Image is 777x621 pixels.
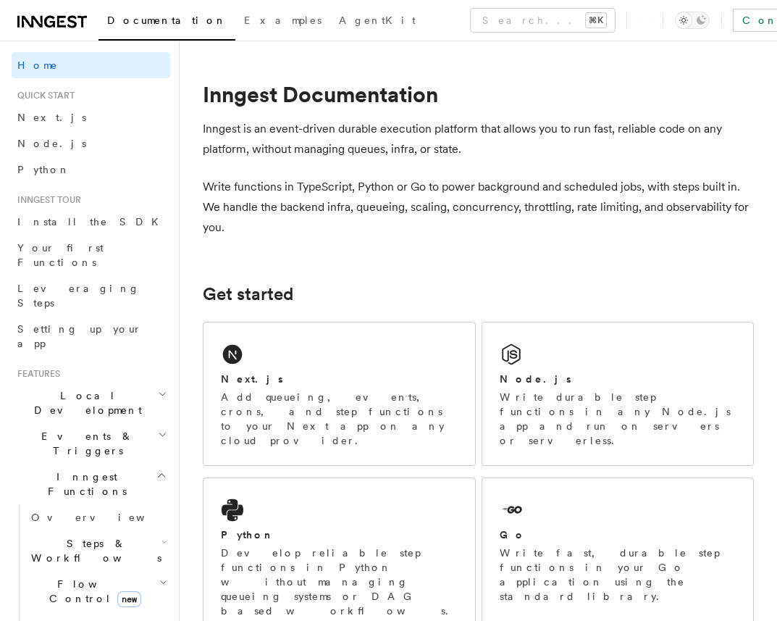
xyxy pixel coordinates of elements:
h2: Python [221,528,274,542]
a: Setting up your app [12,316,170,357]
span: Install the SDK [17,216,167,228]
span: Inngest Functions [12,470,156,499]
span: Node.js [17,138,86,149]
button: Steps & Workflows [25,530,170,571]
span: Local Development [12,388,158,417]
button: Local Development [12,383,170,423]
h1: Inngest Documentation [203,81,754,107]
span: Setting up your app [17,323,142,349]
span: Flow Control [25,577,159,606]
button: Search...⌘K [471,9,615,32]
span: Your first Functions [17,242,104,268]
span: Next.js [17,112,86,123]
span: Documentation [107,14,227,26]
span: AgentKit [339,14,416,26]
span: Events & Triggers [12,429,158,458]
a: Python [12,157,170,183]
a: Documentation [98,4,235,41]
a: Install the SDK [12,209,170,235]
a: Home [12,52,170,78]
p: Write durable step functions in any Node.js app and run on servers or serverless. [500,390,736,448]
span: Quick start [12,90,75,101]
h2: Go [500,528,526,542]
span: Leveraging Steps [17,283,140,309]
a: Overview [25,504,170,530]
a: Examples [235,4,330,39]
span: new [117,591,141,607]
p: Write functions in TypeScript, Python or Go to power background and scheduled jobs, with steps bu... [203,177,754,238]
button: Toggle dark mode [675,12,710,29]
a: AgentKit [330,4,424,39]
button: Events & Triggers [12,423,170,464]
a: Your first Functions [12,235,170,275]
a: Get started [203,284,293,304]
span: Home [17,58,58,72]
span: Overview [31,512,180,523]
a: Leveraging Steps [12,275,170,316]
span: Inngest tour [12,194,81,206]
p: Write fast, durable step functions in your Go application using the standard library. [500,546,736,604]
span: Steps & Workflows [25,536,161,565]
a: Next.jsAdd queueing, events, crons, and step functions to your Next app on any cloud provider. [203,322,476,466]
h2: Next.js [221,372,283,386]
span: Examples [244,14,322,26]
a: Node.jsWrite durable step functions in any Node.js app and run on servers or serverless. [482,322,755,466]
button: Flow Controlnew [25,571,170,612]
p: Inngest is an event-driven durable execution platform that allows you to run fast, reliable code ... [203,119,754,159]
span: Features [12,368,60,380]
a: Node.js [12,130,170,157]
p: Develop reliable step functions in Python without managing queueing systems or DAG based workflows. [221,546,458,618]
p: Add queueing, events, crons, and step functions to your Next app on any cloud provider. [221,390,458,448]
h2: Node.js [500,372,571,386]
a: Next.js [12,104,170,130]
button: Inngest Functions [12,464,170,504]
span: Python [17,164,70,175]
kbd: ⌘K [586,13,606,28]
